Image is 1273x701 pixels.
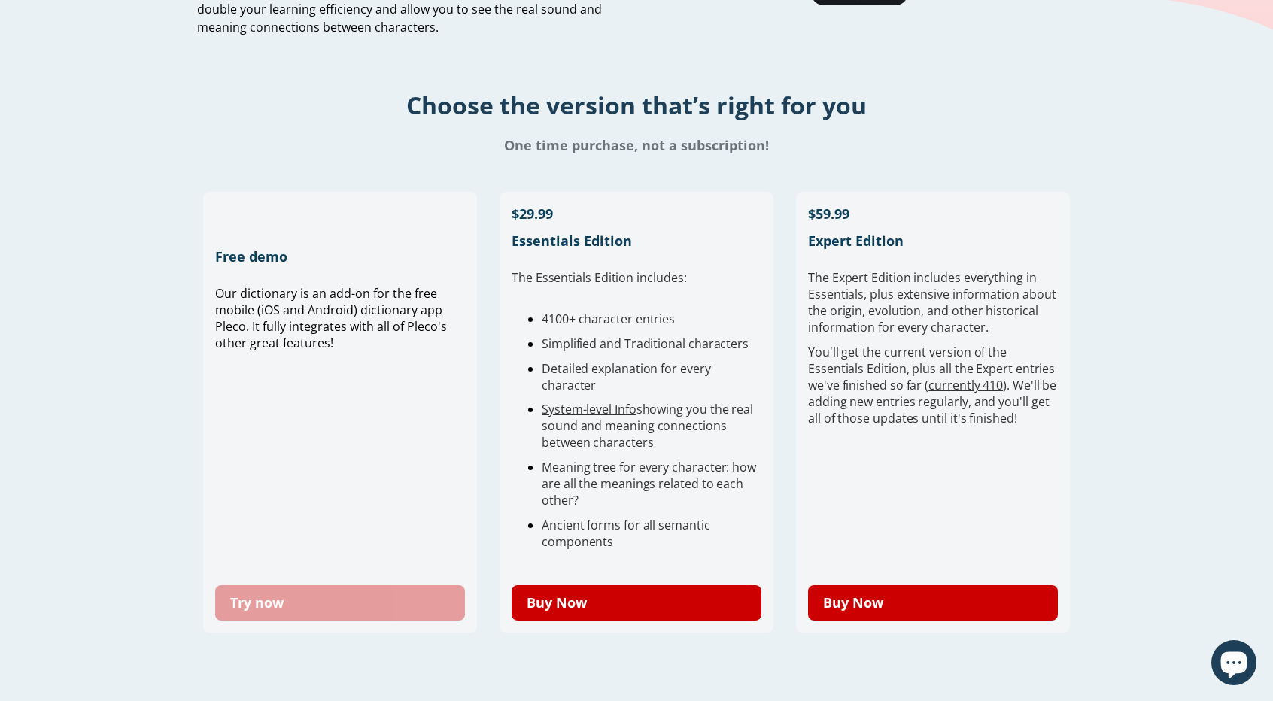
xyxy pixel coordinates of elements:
[808,205,849,223] span: $59.99
[215,247,465,266] h1: Free demo
[1207,640,1261,689] inbox-online-store-chat: Shopify online store chat
[542,459,756,508] span: Meaning tree for every character: how are all the meanings related to each other?
[808,585,1058,621] a: Buy Now
[808,269,1056,335] span: verything in Essentials, plus extensive information about the origin, evolution, and other histor...
[928,377,1003,393] a: currently 410
[215,285,447,351] span: Our dictionary is an add-on for the free mobile (iOS and Android) dictionary app Pleco. It fully ...
[512,232,761,250] h1: Essentials Edition
[542,311,675,327] span: 4100+ character entries
[215,585,465,621] a: Try now
[542,360,711,393] span: Detailed explanation for every character
[542,335,749,352] span: Simplified and Traditional characters
[542,517,710,550] span: Ancient forms for all semantic components
[512,585,761,621] a: Buy Now
[808,269,971,286] span: The Expert Edition includes e
[808,344,1056,426] span: You'll get the current version of the Essentials Edition, plus all the Expert entries we've finis...
[542,401,636,417] a: System-level Info
[808,232,1058,250] h1: Expert Edition
[542,401,753,451] span: showing you the real sound and meaning connections between characters
[512,269,686,286] span: The Essentials Edition includes:
[512,205,553,223] span: $29.99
